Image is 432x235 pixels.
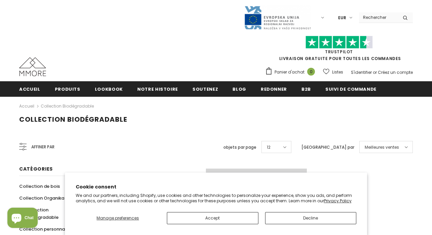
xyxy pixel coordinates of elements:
[192,81,218,96] a: soutenez
[232,86,246,92] span: Blog
[167,212,258,224] button: Accept
[232,81,246,96] a: Blog
[55,81,80,96] a: Produits
[76,183,357,190] h2: Cookie consent
[41,103,94,109] a: Collection biodégradable
[365,144,399,151] span: Meilleures ventes
[301,81,311,96] a: B2B
[192,86,218,92] span: soutenez
[95,81,123,96] a: Lookbook
[275,69,304,76] span: Panier d'achat
[325,81,376,96] a: Suivi de commande
[137,81,178,96] a: Notre histoire
[25,207,59,221] span: Collection biodégradable
[332,69,343,76] span: Listes
[261,86,287,92] span: Redonner
[307,68,315,76] span: 0
[19,183,60,189] span: Collection de bois
[19,204,82,223] a: Collection biodégradable
[325,49,353,55] a: TrustPilot
[97,215,139,221] span: Manage preferences
[19,86,40,92] span: Accueil
[325,86,376,92] span: Suivi de commande
[19,81,40,96] a: Accueil
[31,143,55,151] span: Affiner par
[19,195,64,201] span: Collection Organika
[267,144,271,151] span: 12
[373,69,377,75] span: or
[76,212,160,224] button: Manage preferences
[19,223,75,235] a: Collection personnalisée
[223,144,256,151] label: objets par page
[265,39,413,61] span: LIVRAISON GRATUITE POUR TOUTES LES COMMANDES
[338,14,346,21] span: EUR
[137,86,178,92] span: Notre histoire
[265,67,318,77] a: Panier d'achat 0
[265,212,357,224] button: Decline
[378,69,413,75] a: Créez un compte
[301,86,311,92] span: B2B
[324,198,352,204] a: Privacy Policy
[305,36,373,49] img: Faites confiance aux étoiles pilotes
[351,69,372,75] a: S'identifier
[55,86,80,92] span: Produits
[359,12,398,22] input: Search Site
[95,86,123,92] span: Lookbook
[19,226,75,232] span: Collection personnalisée
[244,5,311,30] img: Javni Razpis
[323,66,343,78] a: Listes
[19,166,53,172] span: Catégories
[244,14,311,20] a: Javni Razpis
[19,57,46,76] img: Cas MMORE
[19,192,64,204] a: Collection Organika
[301,144,354,151] label: [GEOGRAPHIC_DATA] par
[19,102,34,110] a: Accueil
[19,115,127,124] span: Collection biodégradable
[5,208,40,230] inbox-online-store-chat: Shopify online store chat
[261,81,287,96] a: Redonner
[19,180,60,192] a: Collection de bois
[76,193,357,203] p: We and our partners, including Shopify, use cookies and other technologies to personalize your ex...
